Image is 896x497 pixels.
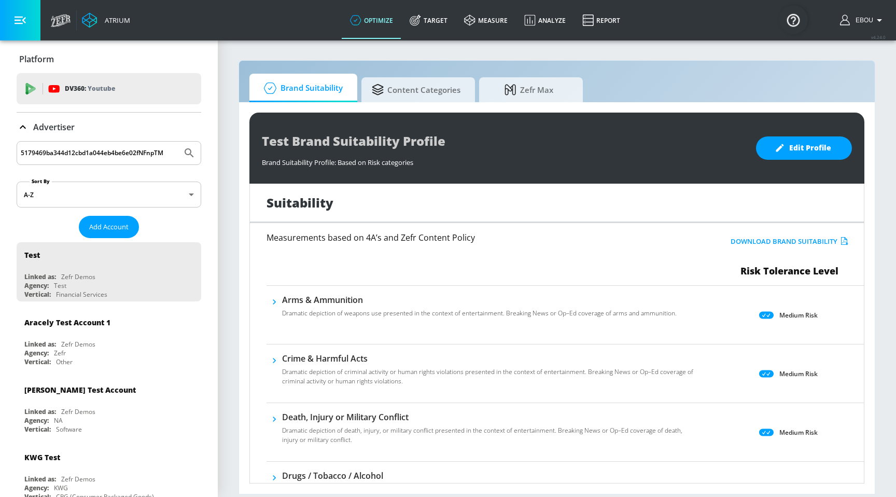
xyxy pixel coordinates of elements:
div: Agency: [24,349,49,357]
a: measure [456,2,516,39]
div: TestLinked as:Zefr DemosAgency:TestVertical:Financial Services [17,242,201,301]
label: Sort By [30,178,52,185]
h6: Measurements based on 4A’s and Zefr Content Policy [267,233,665,242]
div: Zefr Demos [61,407,95,416]
a: Analyze [516,2,574,39]
a: Atrium [82,12,130,28]
div: Death, Injury or Military ConflictDramatic depiction of death, injury, or military conflict prese... [282,411,699,451]
div: Aracely Test Account 1Linked as:Zefr DemosAgency:ZefrVertical:Other [17,310,201,369]
div: Zefr Demos [61,340,95,349]
p: Platform [19,53,54,65]
div: Agency: [24,416,49,425]
div: Vertical: [24,357,51,366]
a: Target [401,2,456,39]
span: Edit Profile [777,142,831,155]
h1: Suitability [267,194,333,211]
div: Zefr Demos [61,272,95,281]
button: Add Account [79,216,139,238]
p: Medium Risk [779,427,818,438]
div: Financial Services [56,290,107,299]
span: Content Categories [372,77,460,102]
div: Agency: [24,484,49,492]
div: A-Z [17,182,201,208]
div: Linked as: [24,475,56,484]
div: Vertical: [24,425,51,434]
div: DV360: Youtube [17,73,201,104]
div: Zefr Demos [61,475,95,484]
p: Advertiser [33,121,75,133]
div: Linked as: [24,272,56,281]
div: KWG [54,484,68,492]
p: Dramatic depiction of criminal activity or human rights violations presented in the context of en... [282,367,699,386]
h6: Arms & Ammunition [282,294,677,306]
h6: Drugs / Tobacco / Alcohol [282,470,699,481]
div: KWG Test [24,452,60,462]
div: Agency: [24,281,49,290]
div: [PERSON_NAME] Test AccountLinked as:Zefr DemosAgency:NAVertical:Software [17,377,201,436]
div: Test [24,250,40,260]
div: Crime & Harmful ActsDramatic depiction of criminal activity or human rights violations presented ... [282,353,699,392]
div: Linked as: [24,340,56,349]
button: Open Resource Center [779,5,808,34]
div: [PERSON_NAME] Test Account [24,385,136,395]
p: Medium Risk [779,368,818,379]
span: Zefr Max [489,77,568,102]
span: Add Account [89,221,129,233]
a: Report [574,2,628,39]
div: Zefr [54,349,66,357]
div: Other [56,357,73,366]
p: Dramatic depiction of death, injury, or military conflict presented in the context of entertainme... [282,426,699,445]
span: Risk Tolerance Level [740,265,838,277]
div: Vertical: [24,290,51,299]
div: Linked as: [24,407,56,416]
p: DV360: [65,83,115,94]
div: Advertiser [17,113,201,142]
p: Dramatic depiction of weapons use presented in the context of entertainment. Breaking News or Op–... [282,309,677,318]
div: Software [56,425,82,434]
input: Search by name [21,146,178,160]
div: Aracely Test Account 1 [24,317,110,327]
span: login as: ebou.njie@zefr.com [851,17,873,24]
div: NA [54,416,63,425]
div: Platform [17,45,201,74]
div: Brand Suitability Profile: Based on Risk categories [262,153,746,167]
span: Brand Suitability [260,76,343,101]
h6: Death, Injury or Military Conflict [282,411,699,423]
p: Medium Risk [779,310,818,321]
div: Arms & AmmunitionDramatic depiction of weapons use presented in the context of entertainment. Bre... [282,294,677,324]
span: v 4.24.0 [871,34,886,40]
button: Ebou [840,14,886,26]
button: Download Brand Suitability [728,233,851,250]
button: Edit Profile [756,136,852,160]
button: Submit Search [178,142,201,164]
div: Atrium [101,16,130,25]
p: Youtube [88,83,115,94]
div: Test [54,281,66,290]
a: optimize [342,2,401,39]
h6: Crime & Harmful Acts [282,353,699,364]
